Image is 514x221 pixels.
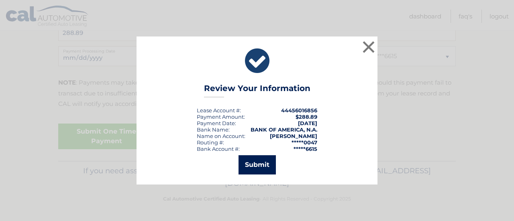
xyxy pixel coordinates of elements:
button: × [361,39,377,55]
div: Lease Account #: [197,107,241,114]
div: Name on Account: [197,133,245,139]
h3: Review Your Information [204,83,310,97]
div: Bank Account #: [197,146,240,152]
strong: 44456016856 [281,107,317,114]
button: Submit [239,155,276,174]
div: Bank Name: [197,126,230,133]
strong: [PERSON_NAME] [270,133,317,139]
span: Payment Date [197,120,235,126]
div: : [197,120,236,126]
div: Payment Amount: [197,114,245,120]
div: Routing #: [197,139,224,146]
span: $288.89 [296,114,317,120]
span: [DATE] [298,120,317,126]
strong: BANK OF AMERICA, N.A. [251,126,317,133]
